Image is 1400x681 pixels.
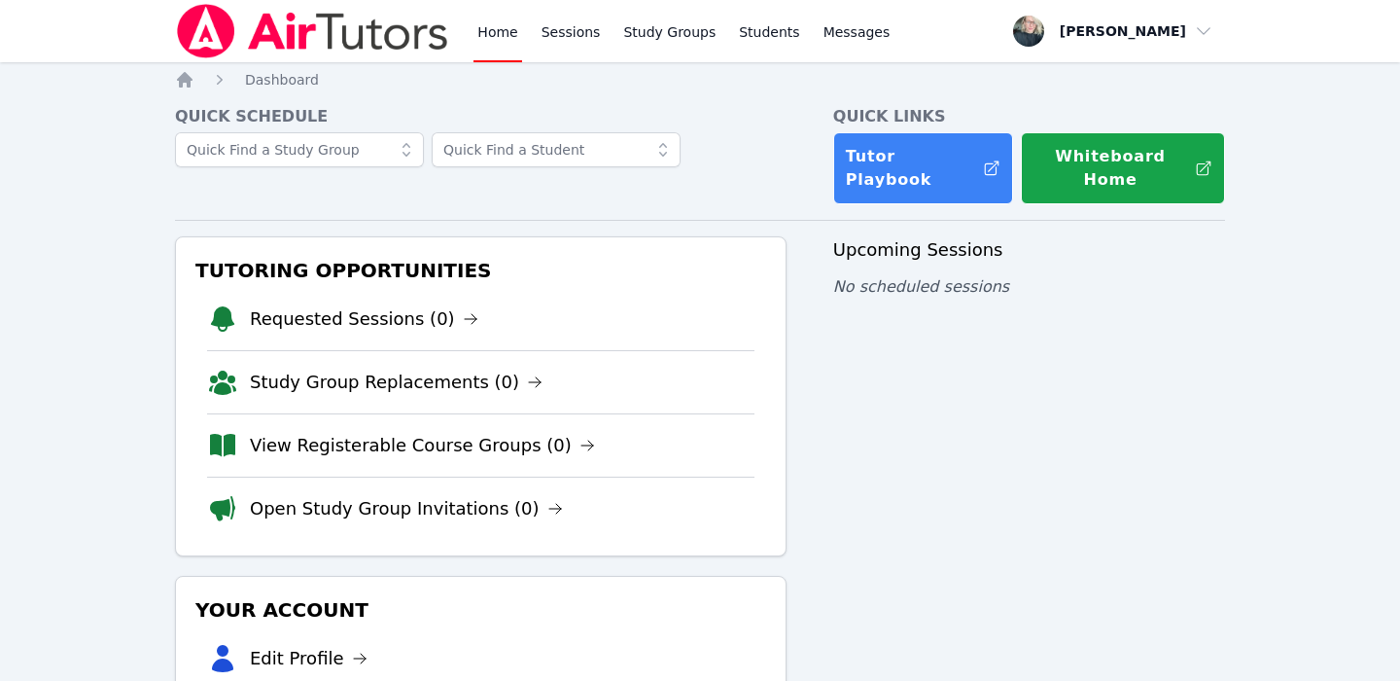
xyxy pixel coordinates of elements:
a: Dashboard [245,70,319,90]
input: Quick Find a Student [432,132,681,167]
span: Messages [823,22,891,42]
button: Whiteboard Home [1021,132,1225,204]
nav: Breadcrumb [175,70,1225,90]
h4: Quick Links [833,105,1225,128]
h3: Your Account [192,592,770,627]
a: Edit Profile [250,645,367,672]
span: Dashboard [245,72,319,88]
h3: Tutoring Opportunities [192,253,770,288]
input: Quick Find a Study Group [175,132,424,167]
a: Study Group Replacements (0) [250,369,542,396]
a: Tutor Playbook [833,132,1013,204]
h4: Quick Schedule [175,105,787,128]
img: Air Tutors [175,4,450,58]
span: No scheduled sessions [833,277,1009,296]
a: Open Study Group Invitations (0) [250,495,563,522]
a: Requested Sessions (0) [250,305,478,333]
a: View Registerable Course Groups (0) [250,432,595,459]
h3: Upcoming Sessions [833,236,1225,264]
